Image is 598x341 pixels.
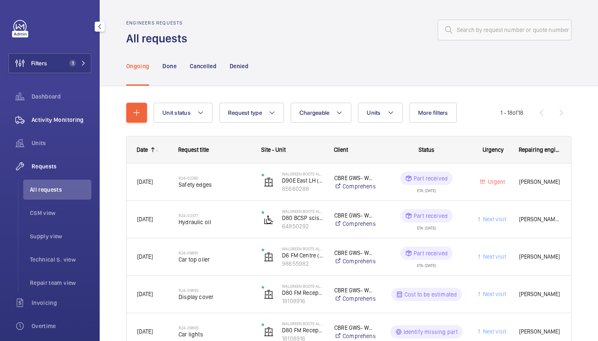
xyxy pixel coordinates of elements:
a: Comprehensive [334,332,375,340]
span: [DATE] [137,178,153,185]
button: More filters [409,103,457,123]
p: Done [162,62,176,70]
span: Next visit [481,253,506,260]
span: Request type [228,109,262,116]
span: of [512,109,518,116]
span: CSM view [30,209,91,217]
span: Car lights [179,330,251,339]
p: Denied [230,62,248,70]
span: Urgency [483,146,504,153]
span: Site - Unit [261,146,286,153]
a: Comprehensive [334,294,375,303]
p: 98655982 [282,259,324,268]
div: ETA: [DATE] [417,260,436,267]
span: Filters [31,59,47,67]
p: Walgreen Boots Alliance [282,171,324,176]
span: [PERSON_NAME] [519,289,561,299]
p: D80 BCSP scissor (WBA10331) No LT11587 [282,214,324,222]
h2: R24-09895 [179,325,251,330]
p: Part received [414,174,448,183]
span: Request title [178,146,209,153]
img: elevator.svg [264,252,274,262]
a: Comprehensive [334,182,375,190]
span: Next visit [481,216,506,222]
span: Units [367,109,380,116]
button: Unit status [154,103,213,123]
h2: R24-02260 [179,175,251,180]
img: elevator.svg [264,289,274,299]
div: ETA: [DATE] [417,222,436,230]
button: Filters1 [8,53,91,73]
span: Repairing engineer [519,146,561,153]
div: Date [137,146,148,153]
p: Ongoing [126,62,149,70]
span: Technical S. view [30,255,91,264]
p: 85660288 [282,185,324,193]
span: 1 - 18 18 [500,110,523,116]
p: D80 FM Reception (WBA04829) No 151 [282,289,324,297]
span: 1 [69,60,76,67]
p: D90E East LH (WBA03421) No 171 [282,176,324,185]
img: platform_lift.svg [264,215,274,225]
p: Part received [414,249,448,257]
span: More filters [418,109,448,116]
span: Chargeable [299,109,330,116]
span: Display cover [179,293,251,301]
p: Identify missing part [404,328,458,336]
p: Walgreen Boots Alliance [282,246,324,251]
span: Urgent [486,178,505,185]
span: All requests [30,185,91,194]
p: Part received [414,212,448,220]
span: Activity Monitoring [32,116,91,124]
h2: Engineers requests [126,20,192,26]
p: D80 FM Reception (WBA04829) No 151 [282,326,324,334]
p: Cost to be estimated [404,290,457,299]
h2: R24-02377 [179,213,251,218]
h2: R24-09891 [179,250,251,255]
span: [PERSON_NAME] [519,252,561,262]
img: elevator.svg [264,177,274,187]
h1: All requests [126,31,192,46]
span: Repair team view [30,279,91,287]
p: Walgreen Boots Alliance [282,209,324,214]
span: Requests [32,162,91,170]
p: CBRE GWS- Walgreen Boots Alliance [334,211,375,220]
p: D6 FM Centre (WBA04380) No 133 [282,251,324,259]
span: Car top oiler [179,255,251,264]
span: Hydraulic oil [179,218,251,226]
span: [DATE] [137,216,153,222]
input: Search by request number or quote number [438,20,571,40]
p: CBRE GWS- Walgreen Boots Alliance [334,174,375,182]
span: [DATE] [137,253,153,260]
div: ETA: [DATE] [417,185,436,193]
span: [PERSON_NAME] [519,327,561,336]
span: [DATE] [137,328,153,335]
button: Request type [219,103,284,123]
p: CBRE GWS- Walgreen Boots Alliance [334,286,375,294]
h2: R24-09892 [179,288,251,293]
button: Chargeable [291,103,352,123]
span: Next visit [481,291,506,297]
p: 64850292 [282,222,324,230]
span: Units [32,139,91,147]
span: [PERSON_NAME] [519,177,561,187]
span: Status [419,146,434,153]
span: [PERSON_NAME] [PERSON_NAME] [519,215,561,224]
p: 18108916 [282,297,324,305]
a: Comprehensive [334,220,375,228]
span: Client [334,146,348,153]
span: Unit status [162,109,191,116]
button: Units [358,103,402,123]
span: Overtime [32,322,91,330]
span: Safety edges [179,180,251,189]
span: Dashboard [32,92,91,101]
span: Next visit [481,328,506,335]
span: Supply view [30,232,91,240]
span: Invoicing [32,299,91,307]
a: Comprehensive [334,257,375,265]
p: CBRE GWS- Walgreen Boots Alliance [334,324,375,332]
span: [DATE] [137,291,153,297]
p: Cancelled [190,62,216,70]
p: CBRE GWS- Walgreen Boots Alliance [334,249,375,257]
p: Walgreen Boots Alliance [282,321,324,326]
